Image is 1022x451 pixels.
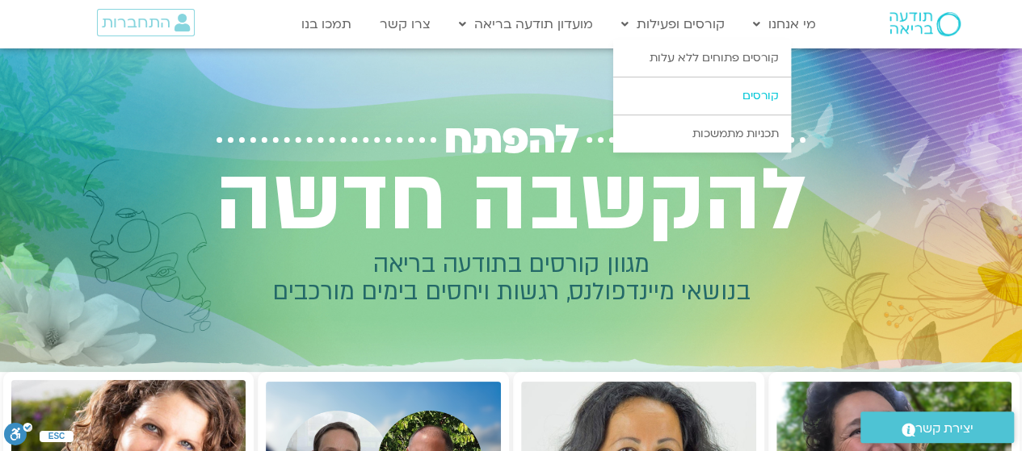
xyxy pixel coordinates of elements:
a: מי אנחנו [745,9,824,40]
a: קורסים [613,77,791,115]
a: התחברות [97,9,195,36]
span: להפתח [444,117,578,163]
h2: מגוון קורסים בתודעה בריאה בנושאי מיינדפולנס, רגשות ויחסים בימים מורכבים [195,251,828,306]
a: קורסים ופעילות [613,9,733,40]
a: מועדון תודעה בריאה [451,9,601,40]
img: תודעה בריאה [890,12,961,36]
a: תכניות מתמשכות [613,115,791,152]
a: תמכו בנו [293,9,360,40]
a: יצירת קשר [860,411,1014,443]
h2: להקשבה חדשה [195,152,828,251]
span: יצירת קשר [915,418,974,440]
a: צרו קשר [372,9,439,40]
a: קורסים פתוחים ללא עלות [613,40,791,77]
span: התחברות [102,14,170,31]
